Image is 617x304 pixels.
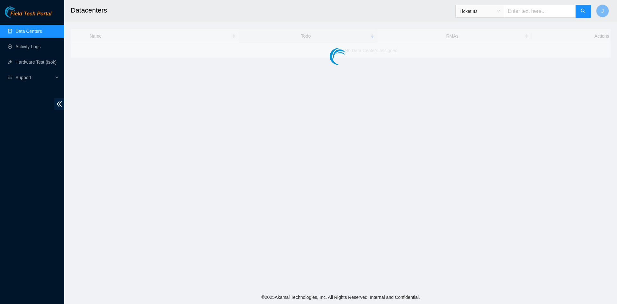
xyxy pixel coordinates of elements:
input: Enter text here... [504,5,576,18]
span: Ticket ID [460,6,500,16]
a: Akamai TechnologiesField Tech Portal [5,12,51,20]
span: Support [15,71,53,84]
span: double-left [54,98,64,110]
span: Field Tech Portal [10,11,51,17]
a: Hardware Test (isok) [15,60,57,65]
button: J [596,5,609,17]
span: J [601,7,604,15]
span: read [8,75,12,80]
a: Data Centers [15,29,42,34]
span: search [581,8,586,14]
button: search [576,5,591,18]
img: Akamai Technologies [5,6,32,18]
footer: © 2025 Akamai Technologies, Inc. All Rights Reserved. Internal and Confidential. [64,290,617,304]
a: Activity Logs [15,44,41,49]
